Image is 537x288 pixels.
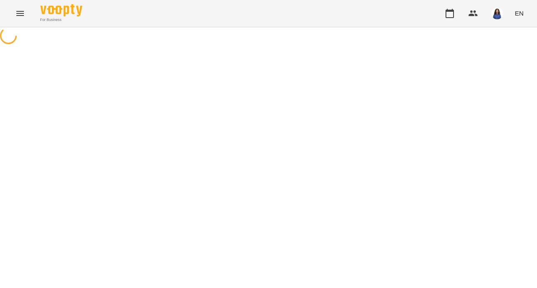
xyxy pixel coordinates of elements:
span: EN [515,9,524,18]
button: EN [511,5,527,21]
button: Menu [10,3,30,24]
img: Voopty Logo [40,4,82,16]
span: For Business [40,17,82,23]
img: 896d7bd98bada4a398fcb6f6c121a1d1.png [491,8,503,19]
